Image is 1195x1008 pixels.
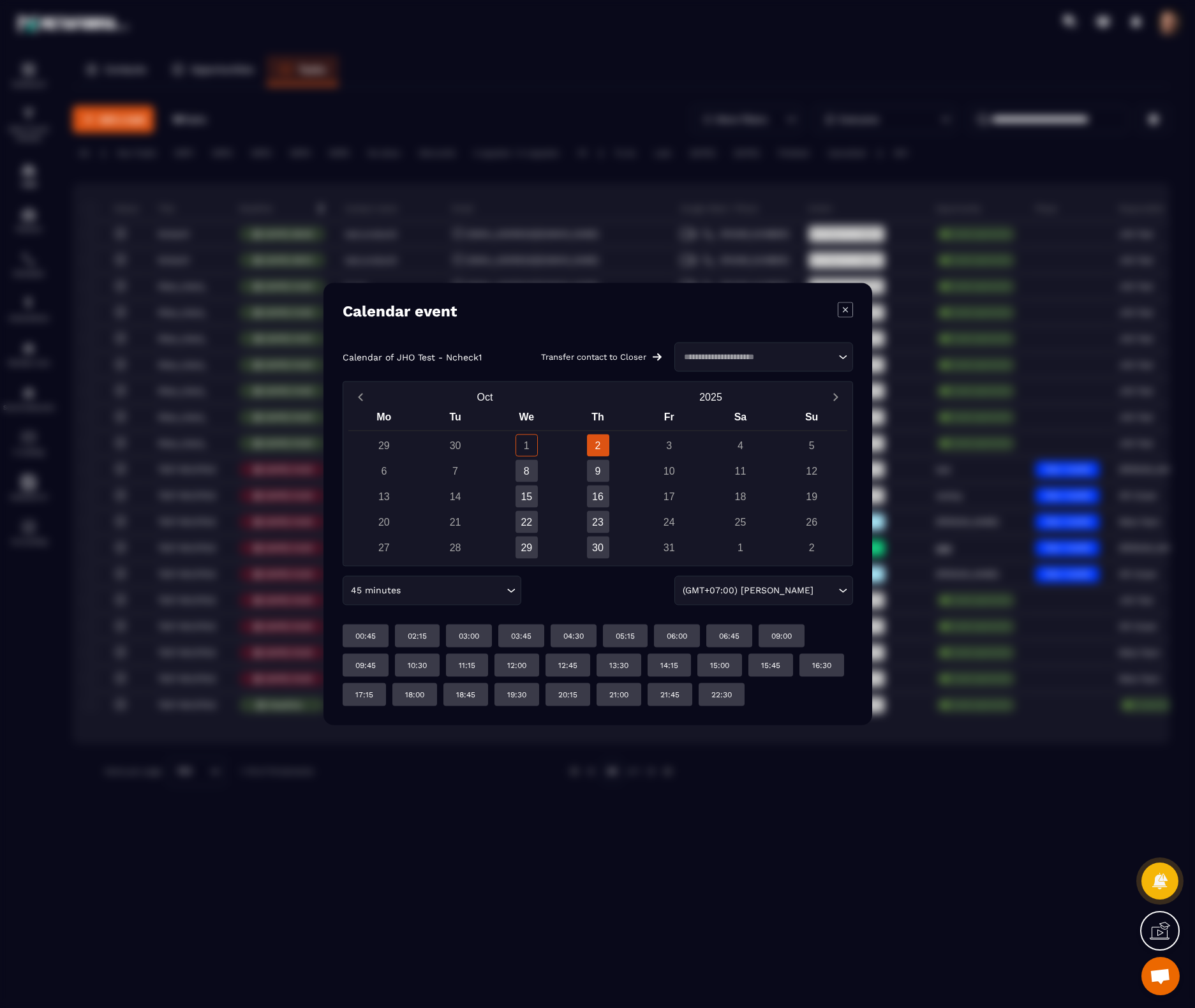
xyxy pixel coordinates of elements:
div: Search for option [343,576,521,605]
p: 03:45 [511,631,531,641]
p: 00:45 [355,631,376,641]
div: 21 [444,511,466,533]
div: 22 [515,511,537,533]
div: 25 [729,511,751,533]
div: Sa [704,408,776,431]
p: 09:45 [355,660,376,671]
div: Fr [633,408,704,431]
button: Open years overlay [598,386,824,408]
div: 13 [373,485,395,508]
p: 19:30 [507,690,526,700]
div: Mo [348,408,419,431]
p: 13:30 [609,660,628,671]
p: 06:45 [719,631,739,641]
div: 15 [515,485,537,508]
div: 18 [729,485,751,508]
div: 1 [515,434,537,457]
input: Search for option [816,584,835,598]
div: 23 [586,511,609,533]
div: 29 [515,537,537,559]
p: Calendar of JHO Test - Ncheck1 [343,352,482,362]
div: Calendar wrapper [348,408,847,559]
p: 05:15 [616,631,635,641]
p: Transfer contact to Closer [541,352,646,362]
p: 03:00 [459,631,479,641]
div: 2 [800,537,822,559]
p: 21:45 [660,690,679,700]
div: 11 [729,460,751,482]
p: 21:00 [609,690,628,700]
p: 12:45 [558,660,577,671]
div: Th [562,408,634,431]
p: 18:45 [456,690,475,700]
p: 15:45 [761,660,780,671]
div: 2 [586,434,609,457]
div: 27 [373,537,395,559]
span: 45 minutes [348,584,403,598]
p: 04:30 [563,631,584,641]
div: Search for option [674,343,853,372]
div: 7 [444,460,466,482]
p: 12:00 [507,660,526,671]
button: Previous month [348,389,372,406]
div: 3 [658,434,680,457]
div: Search for option [674,576,853,605]
div: 14 [444,485,466,508]
div: We [491,408,562,431]
div: 30 [444,434,466,457]
div: 24 [658,511,680,533]
div: 9 [586,460,609,482]
p: 10:30 [408,660,427,671]
button: Open months overlay [372,386,598,408]
input: Search for option [679,350,835,363]
div: Tu [419,408,491,431]
div: 4 [729,434,751,457]
div: Calendar days [348,434,847,559]
div: 29 [373,434,395,457]
div: 6 [373,460,395,482]
div: 26 [800,511,822,533]
div: 10 [658,460,680,482]
p: 16:30 [812,660,831,671]
div: 20 [373,511,395,533]
div: 1 [729,537,751,559]
p: 11:15 [459,660,475,671]
p: 17:15 [355,690,373,700]
input: Search for option [403,584,503,598]
div: 8 [515,460,537,482]
button: Next month [824,389,847,406]
p: 14:15 [660,660,678,671]
p: 09:00 [771,631,792,641]
div: 16 [586,485,609,508]
p: 22:30 [711,690,732,700]
div: 28 [444,537,466,559]
p: 15:00 [710,660,729,671]
span: (GMT+07:00) [PERSON_NAME] [679,584,816,598]
div: 19 [800,485,822,508]
div: Mở cuộc trò chuyện [1141,957,1180,995]
div: 30 [586,537,609,559]
p: 06:00 [667,631,687,641]
h4: Calendar event [343,302,457,320]
p: 18:00 [405,690,424,700]
p: 20:15 [558,690,577,700]
p: 02:15 [408,631,427,641]
div: 17 [658,485,680,508]
div: 12 [800,460,822,482]
div: 5 [800,434,822,457]
div: 31 [658,537,680,559]
div: Su [776,408,847,431]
